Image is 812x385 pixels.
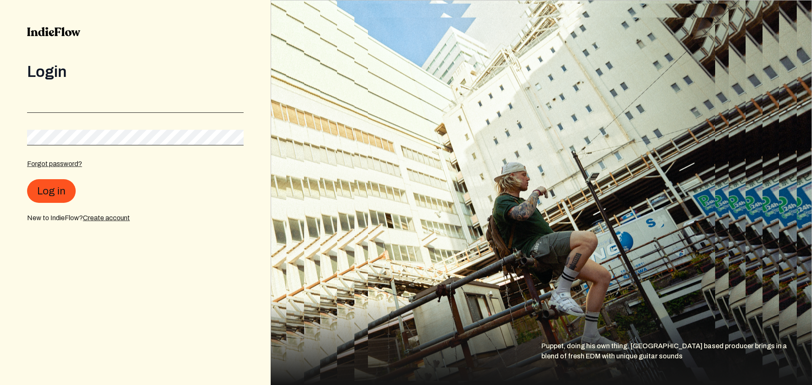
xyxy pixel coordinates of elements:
[27,179,76,203] button: Log in
[27,63,244,80] div: Login
[27,27,80,36] img: indieflow-logo-black.svg
[27,213,244,223] div: New to IndieFlow?
[541,341,812,385] div: Puppet, doing his own thing, [GEOGRAPHIC_DATA] based producer brings in a blend of fresh EDM with...
[83,214,130,221] a: Create account
[27,160,82,167] a: Forgot password?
